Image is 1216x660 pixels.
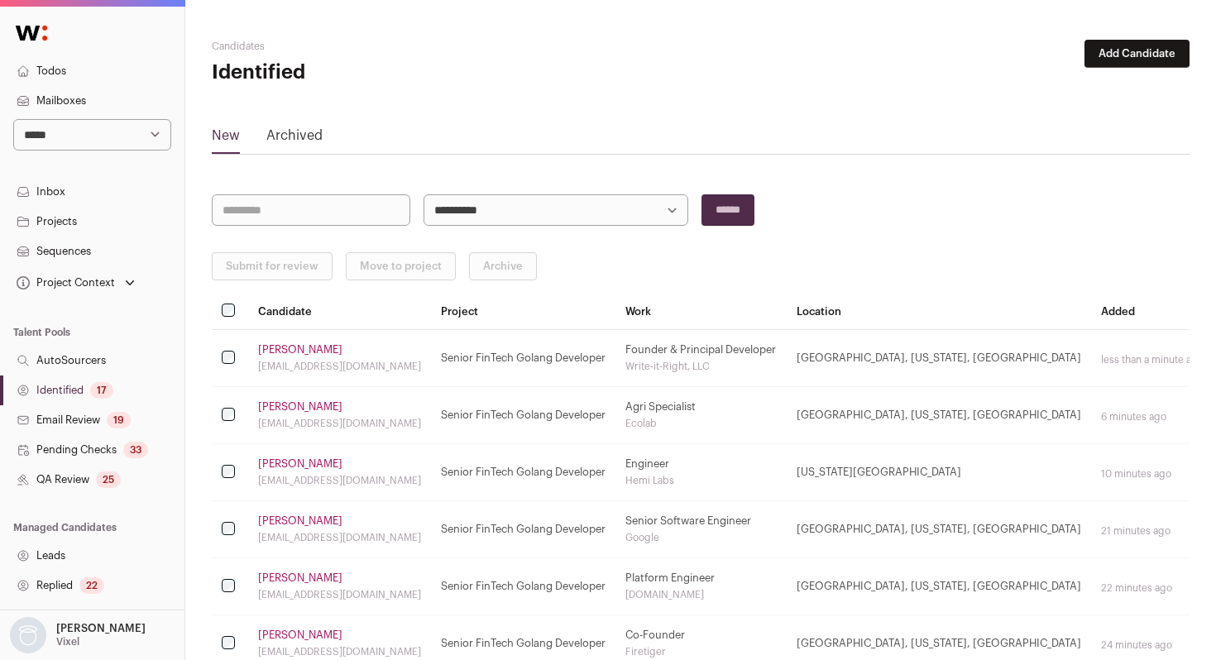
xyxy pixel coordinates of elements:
[10,617,46,653] img: nopic.png
[212,126,240,152] a: New
[431,501,615,558] td: Senior FinTech Golang Developer
[431,444,615,501] td: Senior FinTech Golang Developer
[431,294,615,330] th: Project
[615,387,787,444] td: Agri Specialist
[212,40,538,53] h2: Candidates
[79,577,104,594] div: 22
[431,330,615,387] td: Senior FinTech Golang Developer
[625,474,777,487] div: Hemi Labs
[248,294,431,330] th: Candidate
[625,531,777,544] div: Google
[7,17,56,50] img: Wellfound
[625,417,777,430] div: Ecolab
[1084,40,1190,68] button: Add Candidate
[787,387,1091,444] td: [GEOGRAPHIC_DATA], [US_STATE], [GEOGRAPHIC_DATA]
[1101,410,1204,423] div: 6 minutes ago
[625,645,777,658] div: Firetiger
[258,514,342,528] a: [PERSON_NAME]
[787,294,1091,330] th: Location
[615,294,787,330] th: Work
[1101,524,1204,538] div: 21 minutes ago
[258,629,342,642] a: [PERSON_NAME]
[431,387,615,444] td: Senior FinTech Golang Developer
[787,501,1091,558] td: [GEOGRAPHIC_DATA], [US_STATE], [GEOGRAPHIC_DATA]
[1101,638,1204,652] div: 24 minutes ago
[258,531,421,544] div: [EMAIL_ADDRESS][DOMAIN_NAME]
[13,276,115,289] div: Project Context
[787,558,1091,615] td: [GEOGRAPHIC_DATA], [US_STATE], [GEOGRAPHIC_DATA]
[123,442,148,458] div: 33
[615,501,787,558] td: Senior Software Engineer
[625,360,777,373] div: Write-it-Right, LLC
[258,457,342,471] a: [PERSON_NAME]
[258,343,342,356] a: [PERSON_NAME]
[258,400,342,414] a: [PERSON_NAME]
[258,588,421,601] div: [EMAIL_ADDRESS][DOMAIN_NAME]
[90,382,113,399] div: 17
[56,622,146,635] p: [PERSON_NAME]
[13,271,138,294] button: Open dropdown
[96,471,121,488] div: 25
[266,126,323,152] a: Archived
[258,645,421,658] div: [EMAIL_ADDRESS][DOMAIN_NAME]
[258,572,342,585] a: [PERSON_NAME]
[1101,353,1204,366] div: less than a minute ago
[107,412,131,428] div: 19
[56,635,79,648] p: Vixel
[258,360,421,373] div: [EMAIL_ADDRESS][DOMAIN_NAME]
[212,60,538,86] h1: Identified
[258,474,421,487] div: [EMAIL_ADDRESS][DOMAIN_NAME]
[787,444,1091,501] td: [US_STATE][GEOGRAPHIC_DATA]
[7,617,149,653] button: Open dropdown
[1091,294,1214,330] th: Added
[615,444,787,501] td: Engineer
[787,330,1091,387] td: [GEOGRAPHIC_DATA], [US_STATE], [GEOGRAPHIC_DATA]
[615,558,787,615] td: Platform Engineer
[431,558,615,615] td: Senior FinTech Golang Developer
[258,417,421,430] div: [EMAIL_ADDRESS][DOMAIN_NAME]
[615,330,787,387] td: Founder & Principal Developer
[1101,581,1204,595] div: 22 minutes ago
[625,588,777,601] div: [DOMAIN_NAME]
[1101,467,1204,481] div: 10 minutes ago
